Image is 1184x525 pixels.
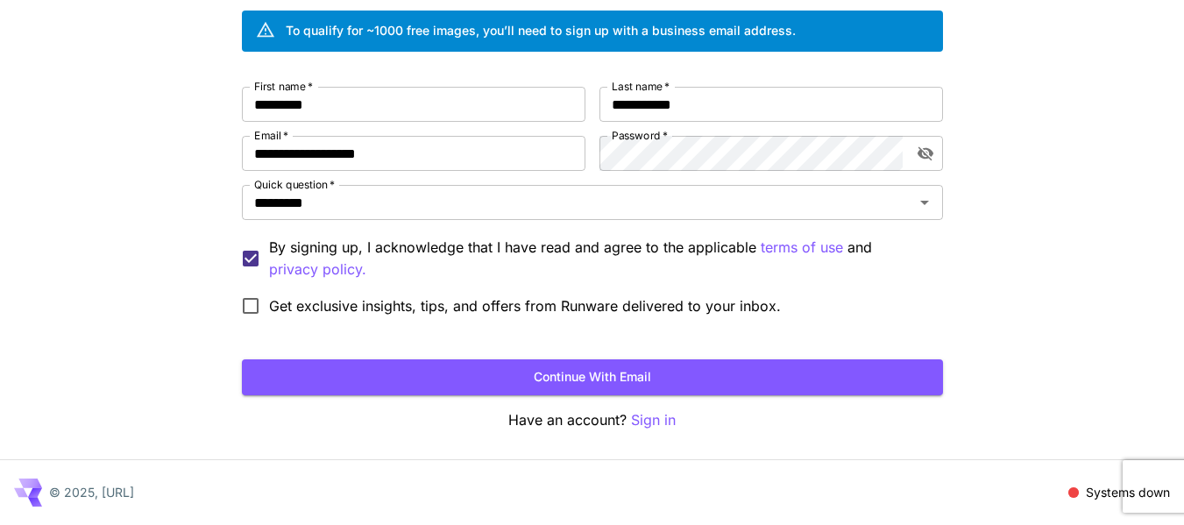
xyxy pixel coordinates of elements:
[254,79,313,94] label: First name
[242,409,943,431] p: Have an account?
[631,409,676,431] button: Sign in
[269,259,366,280] p: privacy policy.
[269,237,929,280] p: By signing up, I acknowledge that I have read and agree to the applicable and
[912,190,937,215] button: Open
[254,177,335,192] label: Quick question
[612,79,670,94] label: Last name
[1086,483,1170,501] p: Systems down
[910,138,941,169] button: toggle password visibility
[761,237,843,259] button: By signing up, I acknowledge that I have read and agree to the applicable and privacy policy.
[761,237,843,259] p: terms of use
[254,128,288,143] label: Email
[612,128,668,143] label: Password
[269,259,366,280] button: By signing up, I acknowledge that I have read and agree to the applicable terms of use and
[242,359,943,395] button: Continue with email
[286,21,796,39] div: To qualify for ~1000 free images, you’ll need to sign up with a business email address.
[49,483,134,501] p: © 2025, [URL]
[269,295,781,316] span: Get exclusive insights, tips, and offers from Runware delivered to your inbox.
